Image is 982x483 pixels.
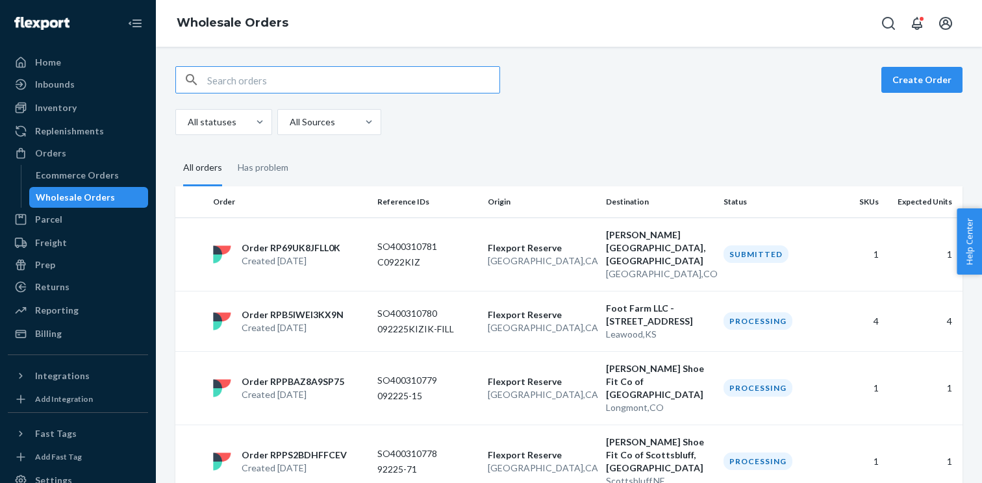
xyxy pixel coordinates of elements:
[35,427,77,440] div: Fast Tags
[238,151,288,184] div: Has problem
[884,186,963,217] th: Expected Units
[8,254,148,275] a: Prep
[829,291,884,351] td: 4
[29,165,149,186] a: Ecommerce Orders
[35,147,66,160] div: Orders
[377,323,477,336] p: 092225KIZIK-FILL
[884,351,963,425] td: 1
[8,52,148,73] a: Home
[35,327,62,340] div: Billing
[377,374,477,387] p: SO400310779
[875,10,901,36] button: Open Search Box
[606,328,714,341] p: Leawood , KS
[881,67,963,93] button: Create Order
[606,436,714,475] p: [PERSON_NAME] Shoe Fit Co of Scottsbluff, [GEOGRAPHIC_DATA]
[8,277,148,297] a: Returns
[166,5,299,42] ol: breadcrumbs
[483,186,601,217] th: Origin
[606,401,714,414] p: Longmont , CO
[186,116,188,129] input: All statuses
[488,254,596,267] p: [GEOGRAPHIC_DATA] , CA
[8,121,148,142] a: Replenishments
[242,462,347,475] p: Created [DATE]
[8,449,148,465] a: Add Fast Tag
[242,375,344,388] p: Order RPPBAZ8A9SP75
[829,186,884,217] th: SKUs
[208,186,372,217] th: Order
[242,254,340,267] p: Created [DATE]
[606,229,714,267] p: [PERSON_NAME] [GEOGRAPHIC_DATA], [GEOGRAPHIC_DATA]
[242,308,344,321] p: Order RPB5IWEI3KX9N
[8,74,148,95] a: Inbounds
[718,186,829,217] th: Status
[377,307,477,320] p: SO400310780
[8,323,148,344] a: Billing
[488,462,596,475] p: [GEOGRAPHIC_DATA] , CA
[377,256,477,269] p: C0922KIZ
[488,321,596,334] p: [GEOGRAPHIC_DATA] , CA
[213,245,231,264] img: flexport logo
[377,390,477,402] p: 092225-15
[213,379,231,397] img: flexport logo
[8,300,148,321] a: Reporting
[183,151,222,186] div: All orders
[904,10,930,36] button: Open notifications
[36,191,115,204] div: Wholesale Orders
[35,101,77,114] div: Inventory
[122,10,148,36] button: Close Navigation
[884,291,963,351] td: 4
[177,16,288,30] a: Wholesale Orders
[898,444,969,477] iframe: Opens a widget where you can chat to one of our agents
[488,375,596,388] p: Flexport Reserve
[35,393,93,404] div: Add Integration
[606,267,714,280] p: [GEOGRAPHIC_DATA] , CO
[242,321,344,334] p: Created [DATE]
[829,217,884,291] td: 1
[242,388,344,401] p: Created [DATE]
[8,97,148,118] a: Inventory
[606,302,714,328] p: Foot Farm LLC - [STREET_ADDRESS]
[35,304,79,317] div: Reporting
[8,232,148,253] a: Freight
[35,258,55,271] div: Prep
[35,78,75,91] div: Inbounds
[29,187,149,208] a: Wholesale Orders
[933,10,959,36] button: Open account menu
[8,365,148,386] button: Integrations
[8,143,148,164] a: Orders
[377,240,477,253] p: SO400310781
[606,362,714,401] p: [PERSON_NAME] Shoe Fit Co of [GEOGRAPHIC_DATA]
[8,391,148,407] a: Add Integration
[884,217,963,291] td: 1
[242,241,340,254] p: Order RP69UK8JFLL0K
[8,423,148,444] button: Fast Tags
[288,116,290,129] input: All Sources
[242,449,347,462] p: Order RPPS2BDHFFCEV
[35,213,62,226] div: Parcel
[35,236,67,249] div: Freight
[724,312,792,330] div: Processing
[35,280,69,293] div: Returns
[488,388,596,401] p: [GEOGRAPHIC_DATA] , CA
[957,208,982,275] button: Help Center
[213,312,231,330] img: flexport logo
[35,451,82,462] div: Add Fast Tag
[724,245,788,263] div: Submitted
[724,379,792,397] div: Processing
[377,447,477,460] p: SO400310778
[372,186,483,217] th: Reference IDs
[829,351,884,425] td: 1
[8,209,148,230] a: Parcel
[36,169,119,182] div: Ecommerce Orders
[213,452,231,471] img: flexport logo
[207,67,499,93] input: Search orders
[601,186,719,217] th: Destination
[488,241,596,254] p: Flexport Reserve
[488,308,596,321] p: Flexport Reserve
[377,463,477,476] p: 92225-71
[35,56,61,69] div: Home
[35,125,104,138] div: Replenishments
[724,452,792,470] div: Processing
[14,17,69,30] img: Flexport logo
